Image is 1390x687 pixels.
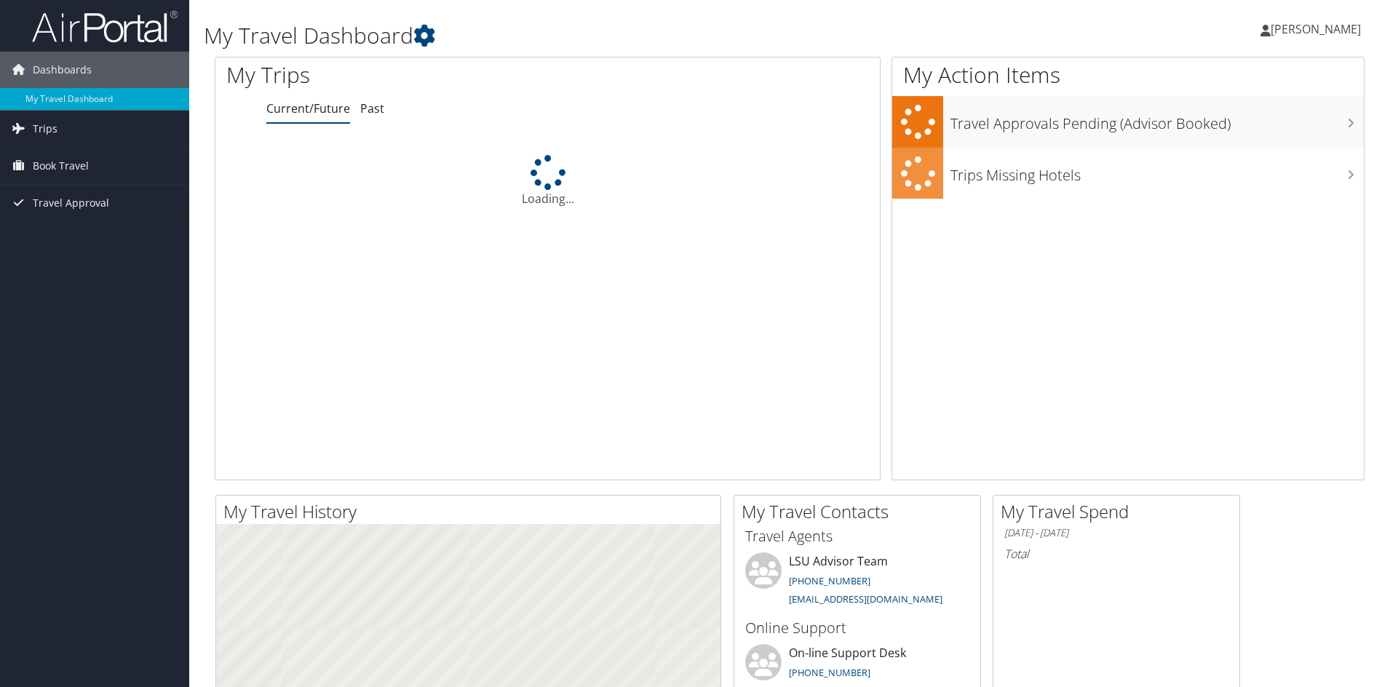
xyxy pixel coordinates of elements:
h1: My Trips [226,60,592,90]
div: Loading... [215,155,880,207]
h2: My Travel History [223,499,720,524]
span: Travel Approval [33,185,109,221]
h3: Trips Missing Hotels [950,158,1364,186]
a: Trips Missing Hotels [892,148,1364,199]
span: Trips [33,111,57,147]
h3: Online Support [745,618,969,638]
h3: Travel Approvals Pending (Advisor Booked) [950,106,1364,134]
a: [PHONE_NUMBER] [789,666,870,679]
li: LSU Advisor Team [738,552,977,612]
h2: My Travel Spend [1001,499,1239,524]
span: Dashboards [33,52,92,88]
a: Past [360,100,384,116]
h1: My Travel Dashboard [204,20,985,51]
a: Current/Future [266,100,350,116]
h3: Travel Agents [745,526,969,547]
span: Book Travel [33,148,89,184]
span: [PERSON_NAME] [1271,21,1361,37]
h2: My Travel Contacts [742,499,980,524]
a: [PHONE_NUMBER] [789,574,870,587]
a: [EMAIL_ADDRESS][DOMAIN_NAME] [789,592,942,605]
h6: Total [1004,546,1228,562]
a: Travel Approvals Pending (Advisor Booked) [892,96,1364,148]
h6: [DATE] - [DATE] [1004,526,1228,540]
a: [PERSON_NAME] [1260,7,1375,51]
img: airportal-logo.png [32,9,178,44]
h1: My Action Items [892,60,1364,90]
